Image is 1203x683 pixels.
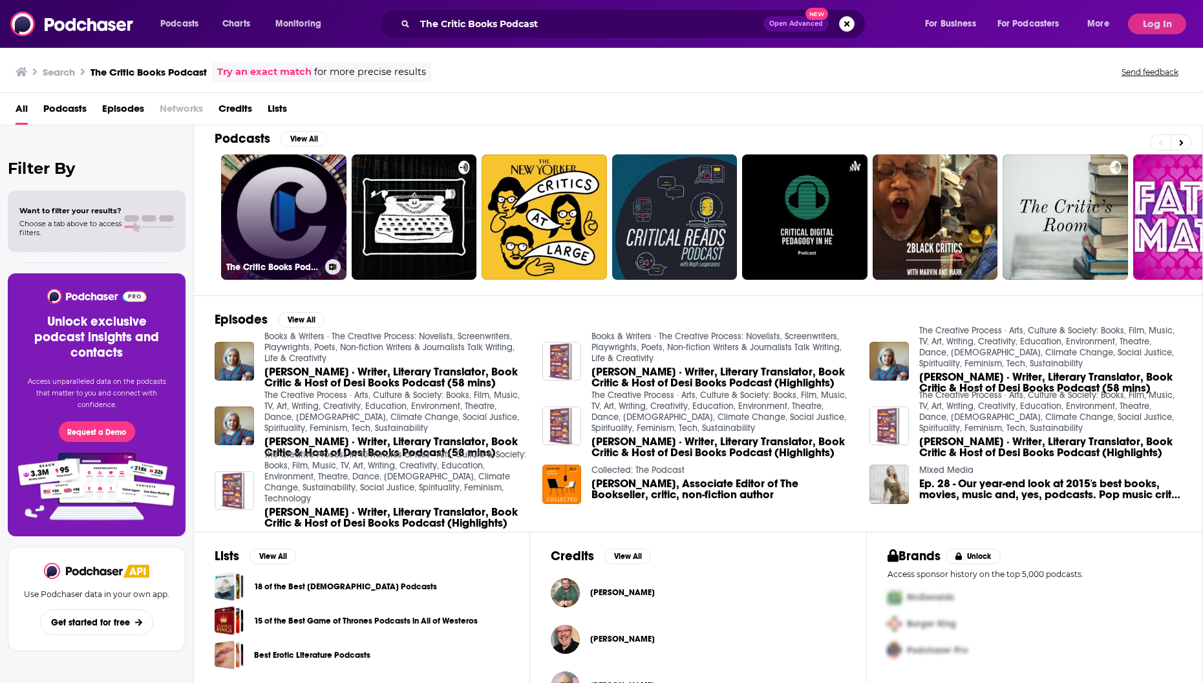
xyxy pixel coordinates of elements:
[591,390,847,434] a: The Creative Process · Arts, Culture & Society: Books, Film, Music, TV, Art, Writing, Creativity,...
[215,606,244,635] a: 15 of the Best Game of Thrones Podcasts in All of Westeros
[591,436,854,458] a: Jenny Bhatt · Writer, Literary Translator, Book Critic & Host of Desi Books Podcast (Highlights)
[763,16,829,32] button: Open AdvancedNew
[869,406,909,446] img: Jenny Bhatt · Writer, Literary Translator, Book Critic & Host of Desi Books Podcast (Highlights)
[591,331,842,364] a: Books & Writers · The Creative Process: Novelists, Screenwriters, Playwrights, Poets, Non-fiction...
[160,15,198,33] span: Podcasts
[160,98,203,125] span: Networks
[215,471,254,510] img: Jenny Bhatt · Writer, Literary Translator, Book Critic & Host of Desi Books Podcast (Highlights)
[215,548,296,564] a: ListsView All
[919,478,1182,500] a: Ep. 28 - Our year-end look at 2015's best books, movies, music and, yes, podcasts. Pop music crit...
[44,563,124,579] img: Podchaser - Follow, Share and Rate Podcasts
[275,15,321,33] span: Monitoring
[542,465,582,504] img: Caroline Sanderson, Associate Editor of The Bookseller, critic, non-fiction author
[43,66,75,78] h3: Search
[266,14,338,34] button: open menu
[882,611,907,637] img: Second Pro Logo
[919,436,1182,458] a: Jenny Bhatt · Writer, Literary Translator, Book Critic & Host of Desi Books Podcast (Highlights)
[264,436,527,458] a: Jenny Bhatt · Writer, Literary Translator, Book Critic & Host of Desi Books Podcast (58 mins)
[214,14,258,34] a: Charts
[16,98,28,125] a: All
[151,14,215,34] button: open menu
[19,206,122,215] span: Want to filter your results?
[590,587,655,598] span: [PERSON_NAME]
[43,98,87,125] span: Podcasts
[23,314,170,361] h3: Unlock exclusive podcast insights and contacts
[8,159,186,178] h2: Filter By
[590,587,655,598] a: Steven Hyden
[869,465,909,504] img: Ep. 28 - Our year-end look at 2015's best books, movies, music and, yes, podcasts. Pop music crit...
[542,406,582,446] img: Jenny Bhatt · Writer, Literary Translator, Book Critic & Host of Desi Books Podcast (Highlights)
[989,14,1078,34] button: open menu
[604,549,651,564] button: View All
[882,584,907,611] img: First Pro Logo
[278,312,325,328] button: View All
[264,390,520,434] a: The Creative Process · Arts, Culture & Society: Books, Film, Music, TV, Art, Writing, Creativity,...
[46,289,147,304] img: Podchaser - Follow, Share and Rate Podcasts
[250,549,296,564] button: View All
[946,549,1001,564] button: Unlock
[226,262,320,273] h3: The Critic Books Podcast
[215,572,244,601] a: 18 of the Best Christian Podcasts
[221,154,346,280] a: The Critic Books Podcast
[14,452,180,521] img: Pro Features
[264,366,527,388] a: Jenny Bhatt · Writer, Literary Translator, Book Critic & Host of Desi Books Podcast (58 mins)
[222,15,250,33] span: Charts
[24,589,169,599] p: Use Podchaser data in your own app.
[997,15,1059,33] span: For Podcasters
[59,421,135,442] button: Request a Demo
[591,366,854,388] a: Jenny Bhatt · Writer, Literary Translator, Book Critic & Host of Desi Books Podcast (Highlights)
[590,634,655,644] span: [PERSON_NAME]
[215,640,244,669] a: Best Erotic Literature Podcasts
[805,8,829,20] span: New
[215,406,254,446] img: Jenny Bhatt · Writer, Literary Translator, Book Critic & Host of Desi Books Podcast (58 mins)
[551,618,845,660] button: Leonard MaltinLeonard Maltin
[591,436,854,458] span: [PERSON_NAME] · Writer, Literary Translator, Book Critic & Host of Desi Books Podcast (Highlights)
[591,478,854,500] span: [PERSON_NAME], Associate Editor of The Bookseller, critic, non-fiction author
[919,390,1175,434] a: The Creative Process · Arts, Culture & Society: Books, Film, Music, TV, Art, Writing, Creativity,...
[888,548,941,564] h2: Brands
[551,625,580,654] a: Leonard Maltin
[264,449,526,504] a: The Creative Process in 10 minutes or less · Arts, Culture & Society: Books, Film, Music, TV, Art...
[215,311,325,328] a: EpisodesView All
[925,15,976,33] span: For Business
[907,645,968,656] span: Podchaser Pro
[264,331,515,364] a: Books & Writers · The Creative Process: Novelists, Screenwriters, Playwrights, Poets, Non-fiction...
[264,436,527,458] span: [PERSON_NAME] · Writer, Literary Translator, Book Critic & Host of Desi Books Podcast (58 mins)
[10,12,134,36] img: Podchaser - Follow, Share and Rate Podcasts
[268,98,287,125] span: Lists
[591,465,685,476] a: Collected: The Podcast
[551,578,580,607] img: Steven Hyden
[591,478,854,500] a: Caroline Sanderson, Associate Editor of The Bookseller, critic, non-fiction author
[888,569,1182,579] p: Access sponsor history on the top 5,000 podcasts.
[542,342,582,381] img: Jenny Bhatt · Writer, Literary Translator, Book Critic & Host of Desi Books Podcast (Highlights)
[264,366,527,388] span: [PERSON_NAME] · Writer, Literary Translator, Book Critic & Host of Desi Books Podcast (58 mins)
[281,131,327,147] button: View All
[1087,15,1109,33] span: More
[51,617,130,628] span: Get started for free
[264,507,527,529] a: Jenny Bhatt · Writer, Literary Translator, Book Critic & Host of Desi Books Podcast (Highlights)
[551,548,594,564] h2: Credits
[551,548,651,564] a: CreditsView All
[907,592,954,603] span: McDonalds
[1128,14,1186,34] button: Log In
[215,342,254,381] img: Jenny Bhatt · Writer, Literary Translator, Book Critic & Host of Desi Books Podcast (58 mins)
[23,376,170,411] p: Access unparalleled data on the podcasts that matter to you and connect with confidence.
[102,98,144,125] a: Episodes
[916,14,992,34] button: open menu
[919,372,1182,394] span: [PERSON_NAME] · Writer, Literary Translator, Book Critic & Host of Desi Books Podcast (58 mins)
[415,14,763,34] input: Search podcasts, credits, & more...
[215,131,270,147] h2: Podcasts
